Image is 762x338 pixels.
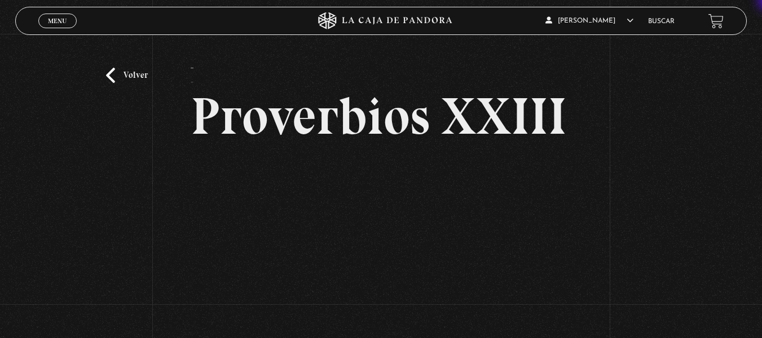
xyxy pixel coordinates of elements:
span: [PERSON_NAME] [545,17,633,24]
a: Volver [106,68,148,83]
h2: Proverbios XXIII [191,90,571,142]
p: - [191,68,193,90]
span: Menu [48,17,67,24]
span: Cerrar [44,27,71,35]
a: Buscar [648,18,675,25]
a: View your shopping cart [708,13,724,28]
